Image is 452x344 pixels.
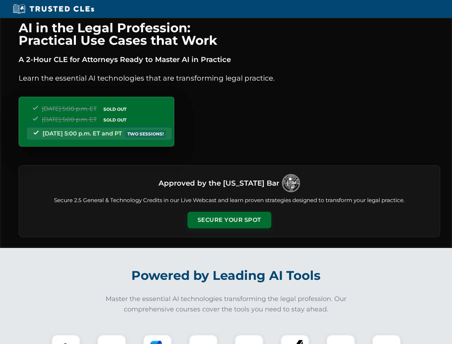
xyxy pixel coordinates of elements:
p: A 2-Hour CLE for Attorneys Ready to Master AI in Practice [19,54,440,65]
img: Logo [282,174,300,192]
span: [DATE] 5:00 p.m. ET [42,105,97,112]
h2: Powered by Leading AI Tools [28,263,424,288]
img: Trusted CLEs [11,4,96,14]
h3: Approved by the [US_STATE] Bar [159,177,279,190]
p: Master the essential AI technologies transforming the legal profession. Our comprehensive courses... [101,294,351,315]
span: SOLD OUT [101,105,129,113]
span: SOLD OUT [101,116,129,124]
button: Secure Your Spot [188,212,271,228]
h1: AI in the Legal Profession: Practical Use Cases that Work [19,21,440,47]
span: [DATE] 5:00 p.m. ET [42,116,97,123]
p: Learn the essential AI technologies that are transforming legal practice. [19,72,440,84]
p: Secure 2.5 General & Technology Credits in our Live Webcast and learn proven strategies designed ... [28,196,431,205]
